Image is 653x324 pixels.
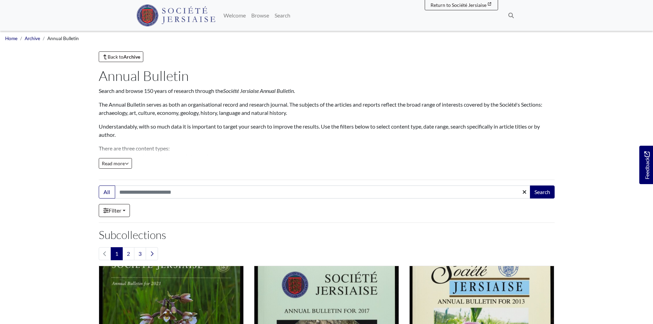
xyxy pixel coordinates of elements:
a: Goto page 3 [134,247,146,260]
a: Back toArchive [99,51,144,62]
a: Next page [146,247,158,260]
span: Annual Bulletin [47,36,79,41]
span: Feedback [643,152,651,179]
p: There are three content types: Information: contains administrative information. Reports: contain... [99,144,555,177]
span: Return to Société Jersiaise [431,2,486,8]
p: Search and browse 150 years of research through the . [99,87,555,95]
h2: Subcollections [99,228,555,241]
strong: Archive [123,54,140,60]
span: Read more [102,160,129,166]
p: Understandably, with so much data it is important to target your search to improve the results. U... [99,122,555,139]
a: Filter [99,204,130,217]
a: Archive [25,36,40,41]
img: Société Jersiaise [136,4,216,26]
input: Search this collection... [115,185,531,199]
a: Search [272,9,293,22]
a: Browse [249,9,272,22]
em: Société Jersiaise Annual Bulletin [223,87,294,94]
button: Read all of the content [99,158,132,169]
h1: Annual Bulletin [99,68,555,84]
span: Goto page 1 [111,247,123,260]
nav: pagination [99,247,555,260]
a: Would you like to provide feedback? [639,146,653,184]
p: The Annual Bulletin serves as both an organisational record and research journal. The subjects of... [99,100,555,117]
a: Goto page 2 [122,247,134,260]
li: Previous page [99,247,111,260]
button: All [99,185,115,199]
button: Search [530,185,555,199]
a: Société Jersiaise logo [136,3,216,28]
a: Welcome [221,9,249,22]
a: Home [5,36,17,41]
